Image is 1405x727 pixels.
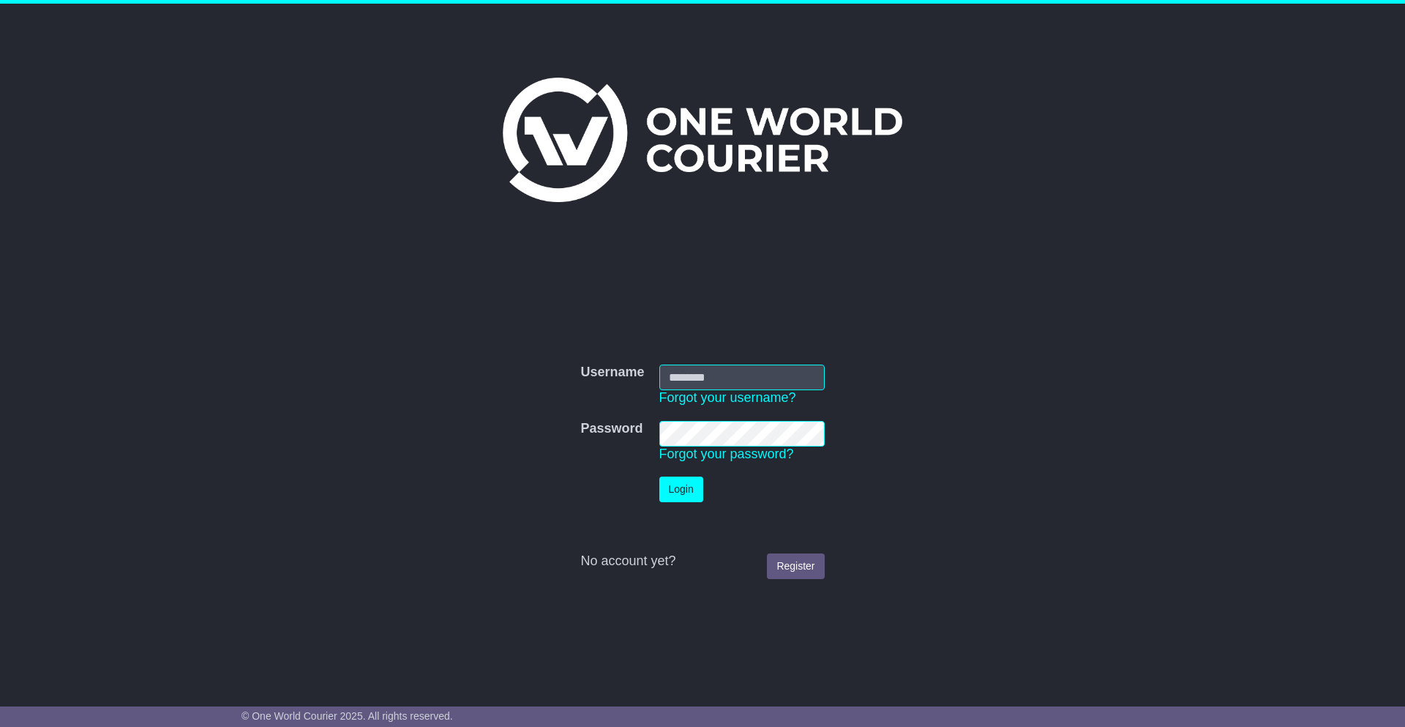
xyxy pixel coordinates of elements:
label: Password [580,421,642,437]
div: No account yet? [580,553,824,570]
label: Username [580,365,644,381]
a: Forgot your username? [659,390,796,405]
a: Forgot your password? [659,447,794,461]
button: Login [659,477,703,502]
span: © One World Courier 2025. All rights reserved. [241,710,453,722]
a: Register [767,553,824,579]
img: One World [503,78,902,202]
